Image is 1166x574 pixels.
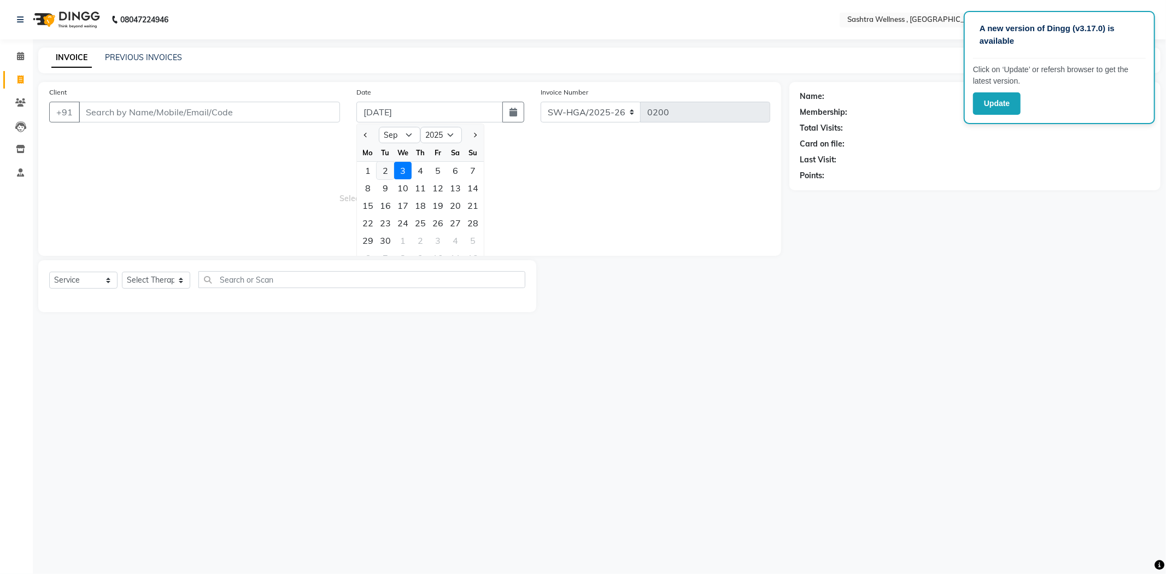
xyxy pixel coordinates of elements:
[412,197,429,214] div: Thursday, September 18, 2025
[429,249,447,267] div: 10
[359,232,377,249] div: 29
[464,232,482,249] div: Sunday, October 5, 2025
[394,249,412,267] div: 8
[412,232,429,249] div: Thursday, October 2, 2025
[49,136,770,245] span: Select & add items from the list below
[464,214,482,232] div: 28
[464,162,482,179] div: Sunday, September 7, 2025
[429,197,447,214] div: 19
[394,214,412,232] div: Wednesday, September 24, 2025
[464,179,482,197] div: Sunday, September 14, 2025
[447,197,464,214] div: 20
[359,179,377,197] div: 8
[377,232,394,249] div: 30
[394,179,412,197] div: 10
[377,162,394,179] div: 2
[377,232,394,249] div: Tuesday, September 30, 2025
[470,126,479,144] button: Next month
[800,107,848,118] div: Membership:
[429,232,447,249] div: Friday, October 3, 2025
[412,249,429,267] div: 9
[49,102,80,122] button: +91
[412,214,429,232] div: 25
[394,179,412,197] div: Wednesday, September 10, 2025
[412,214,429,232] div: Thursday, September 25, 2025
[447,214,464,232] div: 27
[377,162,394,179] div: Tuesday, September 2, 2025
[359,162,377,179] div: Monday, September 1, 2025
[412,197,429,214] div: 18
[800,154,837,166] div: Last Visit:
[359,179,377,197] div: Monday, September 8, 2025
[379,127,420,143] select: Select month
[429,232,447,249] div: 3
[412,179,429,197] div: 11
[377,249,394,267] div: 7
[105,52,182,62] a: PREVIOUS INVOICES
[429,179,447,197] div: Friday, September 12, 2025
[447,197,464,214] div: Saturday, September 20, 2025
[973,92,1021,115] button: Update
[359,214,377,232] div: Monday, September 22, 2025
[359,214,377,232] div: 22
[429,162,447,179] div: 5
[429,197,447,214] div: Friday, September 19, 2025
[377,197,394,214] div: 16
[447,249,464,267] div: 11
[973,64,1146,87] p: Click on ‘Update’ or refersh browser to get the latest version.
[359,249,377,267] div: 6
[412,249,429,267] div: Thursday, October 9, 2025
[800,91,825,102] div: Name:
[377,214,394,232] div: Tuesday, September 23, 2025
[447,214,464,232] div: Saturday, September 27, 2025
[361,126,371,144] button: Previous month
[359,197,377,214] div: Monday, September 15, 2025
[49,87,67,97] label: Client
[394,232,412,249] div: 1
[447,249,464,267] div: Saturday, October 11, 2025
[394,162,412,179] div: 3
[412,144,429,161] div: Th
[800,122,843,134] div: Total Visits:
[359,249,377,267] div: Monday, October 6, 2025
[429,249,447,267] div: Friday, October 10, 2025
[541,87,588,97] label: Invoice Number
[394,197,412,214] div: Wednesday, September 17, 2025
[394,162,412,179] div: Wednesday, September 3, 2025
[447,232,464,249] div: 4
[394,232,412,249] div: Wednesday, October 1, 2025
[447,232,464,249] div: Saturday, October 4, 2025
[464,249,482,267] div: 12
[447,162,464,179] div: Saturday, September 6, 2025
[464,197,482,214] div: Sunday, September 21, 2025
[447,162,464,179] div: 6
[447,179,464,197] div: 13
[359,162,377,179] div: 1
[464,144,482,161] div: Su
[464,162,482,179] div: 7
[377,179,394,197] div: Tuesday, September 9, 2025
[394,214,412,232] div: 24
[356,87,371,97] label: Date
[429,144,447,161] div: Fr
[420,127,462,143] select: Select year
[412,179,429,197] div: Thursday, September 11, 2025
[120,4,168,35] b: 08047224946
[198,271,525,288] input: Search or Scan
[412,162,429,179] div: 4
[464,214,482,232] div: Sunday, September 28, 2025
[464,197,482,214] div: 21
[359,232,377,249] div: Monday, September 29, 2025
[359,197,377,214] div: 15
[377,197,394,214] div: Tuesday, September 16, 2025
[377,179,394,197] div: 9
[394,249,412,267] div: Wednesday, October 8, 2025
[447,144,464,161] div: Sa
[429,214,447,232] div: Friday, September 26, 2025
[394,144,412,161] div: We
[79,102,340,122] input: Search by Name/Mobile/Email/Code
[464,232,482,249] div: 5
[412,162,429,179] div: Thursday, September 4, 2025
[464,249,482,267] div: Sunday, October 12, 2025
[359,144,377,161] div: Mo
